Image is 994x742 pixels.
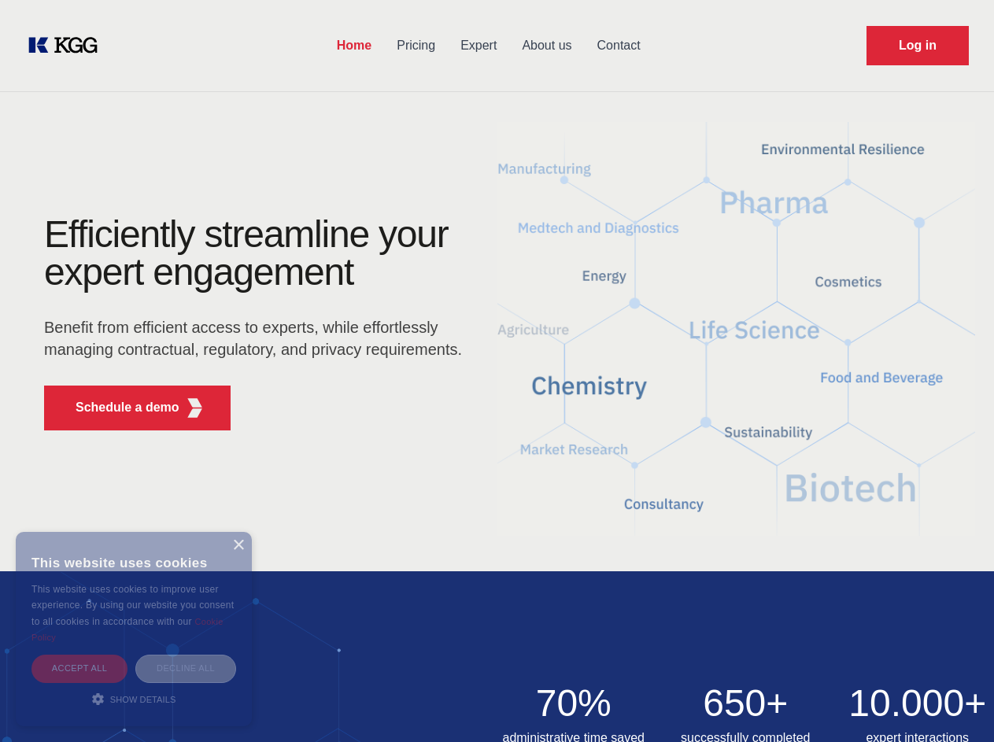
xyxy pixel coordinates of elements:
[44,316,472,360] p: Benefit from efficient access to experts, while effortlessly managing contractual, regulatory, an...
[384,25,448,66] a: Pricing
[324,25,384,66] a: Home
[31,584,234,627] span: This website uses cookies to improve user experience. By using our website you consent to all coo...
[31,544,236,581] div: This website uses cookies
[31,617,224,642] a: Cookie Policy
[497,102,976,556] img: KGG Fifth Element RED
[585,25,653,66] a: Contact
[185,398,205,418] img: KGG Fifth Element RED
[25,33,110,58] a: KOL Knowledge Platform: Talk to Key External Experts (KEE)
[232,540,244,552] div: Close
[448,25,509,66] a: Expert
[31,655,127,682] div: Accept all
[135,655,236,682] div: Decline all
[31,691,236,707] div: Show details
[44,386,231,430] button: Schedule a demoKGG Fifth Element RED
[669,685,822,722] h2: 650+
[867,26,969,65] a: Request Demo
[509,25,584,66] a: About us
[76,398,179,417] p: Schedule a demo
[110,695,176,704] span: Show details
[497,685,651,722] h2: 70%
[44,216,472,291] h1: Efficiently streamline your expert engagement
